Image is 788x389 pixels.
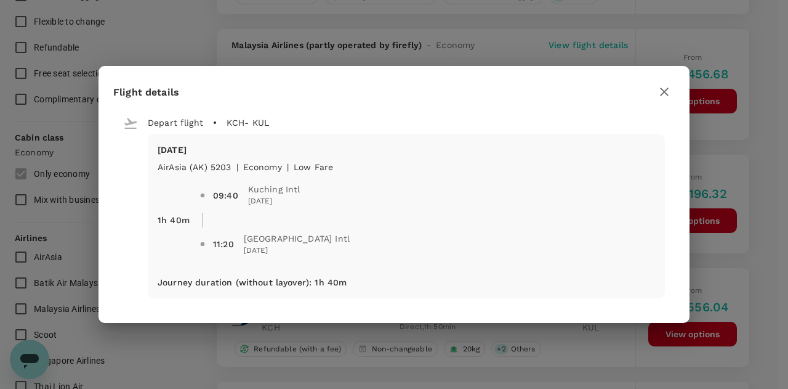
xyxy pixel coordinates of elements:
p: economy [243,161,282,173]
span: Flight details [113,86,179,98]
p: Depart flight [148,117,203,129]
div: 11:20 [213,238,234,250]
span: | [287,162,289,172]
p: Low Fare [294,161,333,173]
p: [DATE] [158,144,655,156]
span: [DATE] [248,195,300,208]
p: Journey duration (without layover) : 1h 40m [158,276,347,289]
span: | [236,162,238,172]
p: 1h 40m [158,214,190,226]
span: [DATE] [244,245,350,257]
p: AirAsia (AK) 5203 [158,161,231,173]
p: KCH - KUL [227,117,269,129]
div: 09:40 [213,189,238,202]
span: [GEOGRAPHIC_DATA] Intl [244,232,350,245]
span: Kuching Intl [248,183,300,195]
